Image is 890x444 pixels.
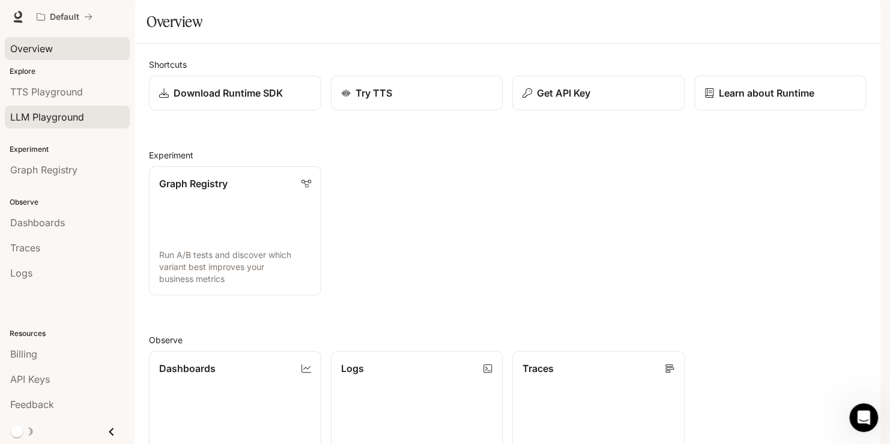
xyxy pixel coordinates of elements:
[694,76,867,110] a: Learn about Runtime
[512,76,685,110] button: Get API Key
[719,86,814,100] p: Learn about Runtime
[537,86,590,100] p: Get API Key
[331,76,503,110] a: Try TTS
[522,361,554,376] p: Traces
[149,149,866,161] h2: Experiment
[147,10,202,34] h1: Overview
[149,58,866,71] h2: Shortcuts
[149,166,321,295] a: Graph RegistryRun A/B tests and discover which variant best improves your business metrics
[159,176,228,191] p: Graph Registry
[159,361,216,376] p: Dashboards
[31,5,98,29] button: All workspaces
[849,403,878,432] iframe: Intercom live chat
[341,361,364,376] p: Logs
[149,334,866,346] h2: Observe
[159,249,311,285] p: Run A/B tests and discover which variant best improves your business metrics
[356,86,392,100] p: Try TTS
[50,12,79,22] p: Default
[149,76,321,110] a: Download Runtime SDK
[174,86,283,100] p: Download Runtime SDK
